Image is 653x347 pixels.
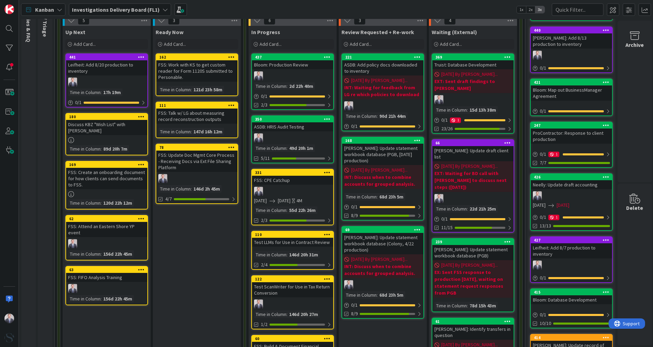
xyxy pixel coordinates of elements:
span: : [101,145,102,153]
div: 78d 15h 43m [468,302,498,309]
div: Neelly: Update draft accounting [531,180,612,189]
b: Investigations Delivery Board (FL1) [72,6,160,13]
b: EXT: Sent draft findings to [PERSON_NAME] [434,78,512,92]
div: 239[PERSON_NAME]: Update statement workbook database (PGB) [432,239,514,260]
span: : [101,295,102,303]
div: Time in Column [254,310,286,318]
a: 162FSS: Work with KS to get custom reader for Form 1120S submitted to Personable.Time in Column:1... [156,53,238,96]
div: 61[PERSON_NAME]: Identify transfers in question [432,318,514,340]
div: 61 [435,319,514,324]
div: 66[PERSON_NAME]: Update draft client list [432,140,514,161]
img: JC [533,191,542,200]
span: : [377,291,378,299]
span: : [377,112,378,120]
span: 11/15 [441,224,453,231]
div: 169FSS: Create an onboarding document for how clients can send documents to FSS. [66,162,147,189]
div: Time in Column [434,302,467,309]
div: 440 [534,28,612,33]
span: 6 [264,17,275,25]
a: 111FSS: Talk w/ LG about measuring record reconstruction outputsTime in Column:147d 16h 12m [156,102,238,138]
div: 162FSS: Work with KS to get custom reader for Form 1120S submitted to Personable. [156,54,238,82]
div: JC [531,261,612,269]
div: 0/1 [66,98,147,107]
div: 169 [69,162,147,167]
span: Add Card... [440,41,462,47]
div: 421 [531,79,612,85]
div: 78 [159,145,238,150]
div: Bloom: Production Review [252,60,333,69]
div: Test ScanWriter for Use in Tax Return Conversion [252,282,333,297]
span: : [467,302,468,309]
span: [DATE] By [PERSON_NAME]... [351,256,408,263]
div: 49d 20h 1m [287,144,315,152]
img: JC [254,133,263,142]
div: 168 [342,137,423,144]
div: 147d 16h 12m [192,128,224,135]
div: 0/1 [342,203,423,211]
a: 168[PERSON_NAME]: Update statement workbook database (PGB, [DATE] production)[DATE] By [PERSON_NA... [341,137,424,221]
div: 0/1 [531,107,612,115]
div: 62FSS: Attend an Eastern Shore YP event [66,216,147,237]
a: 62FSS: Attend an Eastern Shore YP eventJCTime in Column:156d 22h 45m [65,215,148,261]
a: 78FSS: Update Doc Mgmt Core Process - Receiving Docs via Ext File Sharing PlatformJCTime in Colum... [156,144,238,204]
span: Support [14,1,31,9]
div: 1 [450,118,461,123]
span: 0 / 1 [261,93,267,100]
div: Time in Column [158,86,191,93]
div: Time in Column [68,250,101,258]
div: 426 [534,175,612,180]
div: 69 [345,227,423,232]
div: 415Bloom: Database Development [531,289,612,304]
a: 247ProContractor: Response to client production0/117/7 [530,122,613,168]
span: : [101,250,102,258]
div: 180Discuss KBZ "Wish List" with [PERSON_NAME] [66,114,147,135]
div: JC [432,95,514,104]
div: 62 [69,216,147,221]
div: Time in Column [254,82,286,90]
input: Quick Filter... [552,3,603,16]
div: 66 [432,140,514,146]
span: Kanban [35,6,54,14]
img: JC [533,261,542,269]
div: 0/1 [342,122,423,131]
div: 0/11 [432,116,514,124]
img: JC [533,51,542,60]
a: 440[PERSON_NAME]: Add 8/13 production to inventoryJC0/1 [530,27,613,73]
div: FSS: Update Doc Mgmt Core Process - Receiving Docs via Ext File Sharing Platform [156,151,238,172]
div: 437Bloom: Production Review [252,54,333,69]
div: Time in Column [158,128,191,135]
div: 0/11 [531,213,612,222]
a: 350ASDB: HRIS Audit TestingJCTime in Column:49d 20h 1m5/11 [251,115,334,163]
div: 437 [255,55,333,60]
span: [DATE] [278,197,291,204]
span: 0 / 1 [351,203,358,211]
div: 441 [66,54,147,60]
div: [PERSON_NAME]: Update statement workbook database (PGB, [DATE] production) [342,144,423,165]
div: 414 [531,335,612,341]
span: : [191,185,192,193]
img: JC [158,174,167,183]
div: 168[PERSON_NAME]: Update statement workbook database (PGB, [DATE] production) [342,137,423,165]
div: JC [342,101,423,110]
div: 122Test ScanWriter for Use in Tax Return Conversion [252,276,333,297]
span: 0 / 1 [441,215,448,223]
div: Time in Column [254,206,286,214]
span: : [286,206,287,214]
div: Time in Column [434,106,467,114]
img: JC [434,194,443,203]
div: FSS: Talk w/ LG about measuring record reconstruction outputs [156,109,238,124]
span: [DATE] [254,197,267,204]
div: 146d 20h 31m [287,251,320,258]
div: 441 [69,55,147,60]
div: Time in Column [68,145,101,153]
span: 8/9 [351,310,358,317]
div: 66 [435,141,514,145]
span: 7/7 [540,159,546,166]
div: Bloom: Database Development [531,295,612,304]
div: 111 [159,103,238,108]
a: 110Test LLMs for Use in Contract ReviewTime in Column:146d 20h 31m2/4 [251,231,334,270]
div: 221 [342,54,423,60]
div: 427 [534,238,612,243]
div: 331FSS: CPE Catchup [252,170,333,185]
div: 0/1 [531,310,612,319]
